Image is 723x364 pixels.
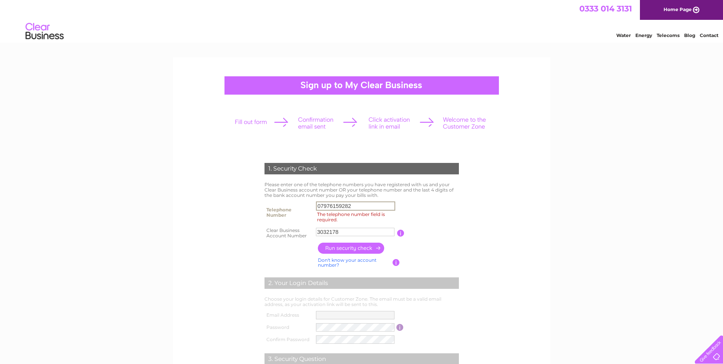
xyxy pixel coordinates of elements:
[316,211,398,224] label: The telephone number field is required.
[616,32,631,38] a: Water
[318,257,377,268] a: Don't know your account number?
[700,32,718,38] a: Contact
[263,333,314,346] th: Confirm Password
[393,259,400,266] input: Information
[182,4,542,37] div: Clear Business is a trading name of Verastar Limited (registered in [GEOGRAPHIC_DATA] No. 3667643...
[684,32,695,38] a: Blog
[265,277,459,289] div: 2. Your Login Details
[263,295,461,309] td: Choose your login details for Customer Zone. The email must be a valid email address, as your act...
[263,309,314,321] th: Email Address
[396,324,404,331] input: Information
[263,225,314,241] th: Clear Business Account Number
[397,230,404,237] input: Information
[25,20,64,43] img: logo.png
[265,163,459,174] div: 1. Security Check
[263,180,461,200] td: Please enter one of the telephone numbers you have registered with us and your Clear Business acc...
[579,4,632,13] a: 0333 014 3131
[657,32,680,38] a: Telecoms
[263,200,314,225] th: Telephone Number
[263,321,314,333] th: Password
[635,32,652,38] a: Energy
